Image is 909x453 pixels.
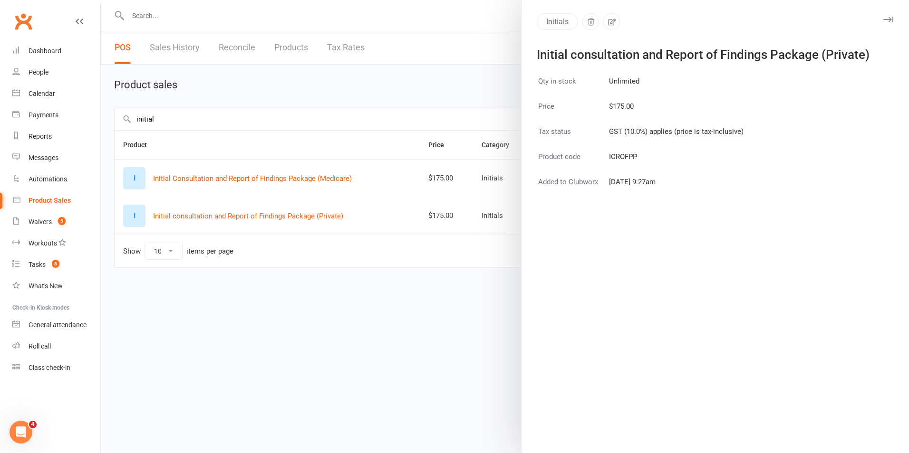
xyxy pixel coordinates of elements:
[29,111,58,119] div: Payments
[29,218,52,226] div: Waivers
[609,176,744,200] td: [DATE] 9:27am
[29,47,61,55] div: Dashboard
[12,83,100,104] a: Calendar
[538,125,608,150] td: Tax status
[29,282,63,290] div: What's New
[12,336,100,357] a: Roll call
[29,197,71,204] div: Product Sales
[12,126,100,147] a: Reports
[58,217,66,225] span: 5
[12,190,100,211] a: Product Sales
[29,90,55,97] div: Calendar
[29,421,37,428] span: 4
[29,321,87,329] div: General attendance
[10,421,32,444] iframe: Intercom live chat
[538,176,608,200] td: Added to Clubworx
[12,275,100,297] a: What's New
[29,154,58,161] div: Messages
[609,151,744,175] td: ICROFPP
[12,254,100,275] a: Tasks 8
[12,233,100,254] a: Workouts
[538,75,608,99] td: Qty in stock
[29,239,57,247] div: Workouts
[609,125,744,150] td: GST (10.0%) applies (price is tax-inclusive)
[609,75,744,99] td: Unlimited
[11,9,35,33] a: Clubworx
[29,342,51,350] div: Roll call
[537,49,882,60] div: Initial consultation and Report of Findings Package (Private)
[12,314,100,336] a: General attendance kiosk mode
[12,357,100,378] a: Class kiosk mode
[29,261,46,268] div: Tasks
[29,68,48,76] div: People
[12,211,100,233] a: Waivers 5
[12,62,100,83] a: People
[12,40,100,62] a: Dashboard
[52,260,59,268] span: 8
[29,132,52,140] div: Reports
[609,100,744,124] td: $175.00
[12,147,100,169] a: Messages
[537,13,578,30] button: Initials
[12,104,100,126] a: Payments
[538,151,608,175] td: Product code
[12,169,100,190] a: Automations
[538,100,608,124] td: Price
[29,364,70,371] div: Class check-in
[29,175,67,183] div: Automations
